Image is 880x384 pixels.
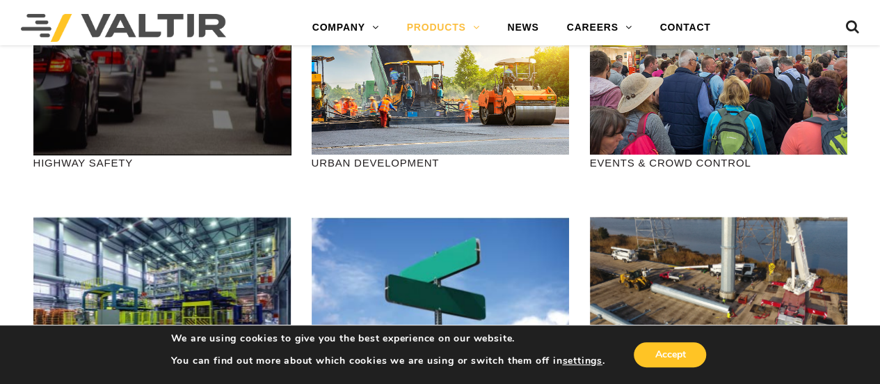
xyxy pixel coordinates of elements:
a: CAREERS [553,14,646,42]
a: PRODUCTS [393,14,494,42]
p: EVENTS & CROWD CONTROL [590,155,847,171]
button: Accept [634,342,706,367]
a: CONTACT [646,14,724,42]
p: URBAN DEVELOPMENT [312,155,569,171]
a: COMPANY [298,14,393,42]
p: We are using cookies to give you the best experience on our website. [171,332,605,345]
p: HIGHWAY SAFETY [33,155,291,171]
p: You can find out more about which cookies we are using or switch them off in . [171,355,605,367]
button: settings [562,355,602,367]
img: Valtir [21,14,226,42]
a: NEWS [493,14,552,42]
